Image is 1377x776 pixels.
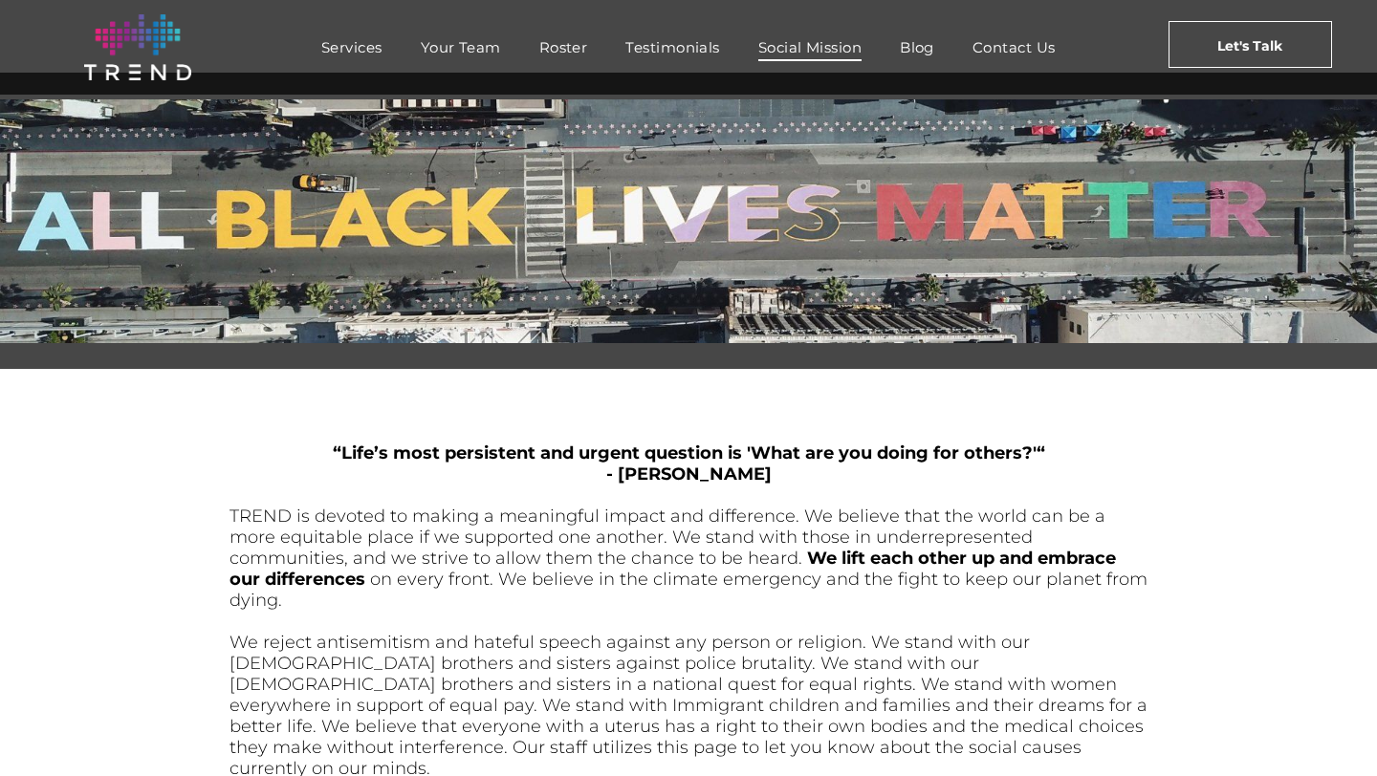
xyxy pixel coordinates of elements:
a: Let's Talk [1169,21,1332,68]
a: Social Mission [739,33,881,61]
span: on every front. We believe in the climate emergency and the fight to keep our planet from dying. [229,569,1147,611]
span: Let's Talk [1217,22,1282,70]
img: logo [84,14,191,80]
a: Testimonials [606,33,738,61]
span: - [PERSON_NAME] [606,463,772,485]
a: Contact Us [953,33,1075,61]
a: Blog [881,33,953,61]
span: We lift each other up and embrace our differences [229,548,1116,590]
a: Services [302,33,402,61]
a: Roster [520,33,607,61]
span: “Life’s most persistent and urgent question is 'What are you doing for others?'“ [333,442,1045,463]
iframe: Chat Widget [1033,554,1377,776]
span: TREND is devoted to making a meaningful impact and difference. We believe that the world can be a... [229,506,1105,569]
a: Your Team [402,33,520,61]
